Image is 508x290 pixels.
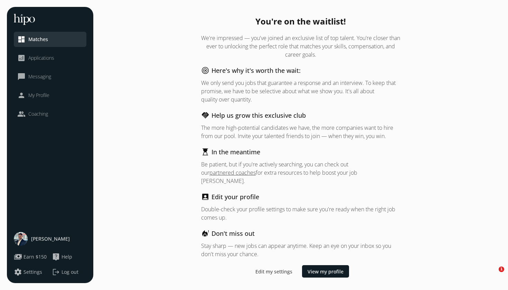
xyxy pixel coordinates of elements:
button: paymentsEarn $150 [14,253,47,261]
button: View my profile [302,265,349,278]
span: payments [14,253,22,261]
span: hourglass_top [201,148,209,156]
span: handshake [201,111,209,119]
span: Applications [28,55,54,61]
span: target [201,66,209,75]
a: partnered coaches [209,169,256,176]
span: live_help [52,253,60,261]
span: Messaging [28,73,51,80]
p: Double-check your profile settings to make sure you're ready when the right job comes up. [201,205,400,222]
button: logoutLog out [52,268,86,276]
img: hh-logo-white [14,14,35,25]
iframe: Intercom live chat [485,267,501,283]
h2: You're on the waitlist! [201,16,400,27]
p: The more high-potential candidates we have, the more companies want to hire from our pool. Invite... [201,124,400,140]
p: We only send you jobs that guarantee a response and an interview. To keep that promise, we have t... [201,79,400,104]
a: dashboardMatches [17,35,83,43]
img: user-photo [14,232,28,246]
a: peopleCoaching [17,110,83,118]
p: Stay sharp — new jobs can appear anytime. Keep an eye on your inbox so you don't miss your chance. [201,242,400,258]
span: Earn $150 [23,253,47,260]
p: We're impressed — you've joined an exclusive list of top talent. You're closer than ever to unloc... [201,34,400,59]
a: chat_bubble_outlineMessaging [17,72,83,81]
span: [PERSON_NAME] [31,235,70,242]
a: settingsSettings [14,268,48,276]
span: settings [14,268,22,276]
a: paymentsEarn $150 [14,253,48,261]
h2: Here's why it's worth the wait: [211,66,301,75]
span: Log out [62,269,78,275]
span: Settings [23,269,42,275]
span: Help [62,253,72,260]
h2: Help us grow this exclusive club [211,110,306,120]
span: dashboard [17,35,26,43]
span: emergency_heat [201,229,209,238]
span: Edit my settings [255,268,292,275]
h2: Edit your profile [211,192,259,202]
button: Edit my settings [253,265,295,278]
span: 1 [499,267,504,272]
button: settingsSettings [14,268,42,276]
a: live_helpHelp [52,253,86,261]
span: Matches [28,36,48,43]
span: account_box [201,193,209,201]
p: Be patient, but if you're actively searching, you can check out our for extra resources to help b... [201,160,400,185]
h2: Don't miss out [211,229,255,238]
button: live_helpHelp [52,253,72,261]
a: analyticsApplications [17,54,83,62]
span: person [17,91,26,99]
span: analytics [17,54,26,62]
span: My Profile [28,92,49,99]
span: people [17,110,26,118]
h2: In the meantime [211,147,260,157]
span: logout [52,268,60,276]
span: Coaching [28,110,48,117]
span: chat_bubble_outline [17,72,26,81]
span: View my profile [308,268,344,275]
a: personMy Profile [17,91,83,99]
